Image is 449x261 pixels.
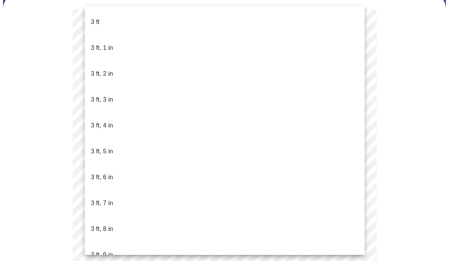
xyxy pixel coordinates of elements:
p: 3 ft, 3 in [91,95,113,104]
p: 3 ft, 5 in [91,147,113,156]
p: 3 ft, 6 in [91,173,113,182]
p: 3 ft, 2 in [91,69,113,78]
p: 3 ft, 8 in [91,224,113,234]
p: 3 ft, 1 in [91,43,113,53]
p: 3 ft, 4 in [91,121,113,130]
p: 3 ft, 7 in [91,199,113,208]
p: 3 ft [91,18,100,27]
p: 3 ft, 9 in [91,250,113,259]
